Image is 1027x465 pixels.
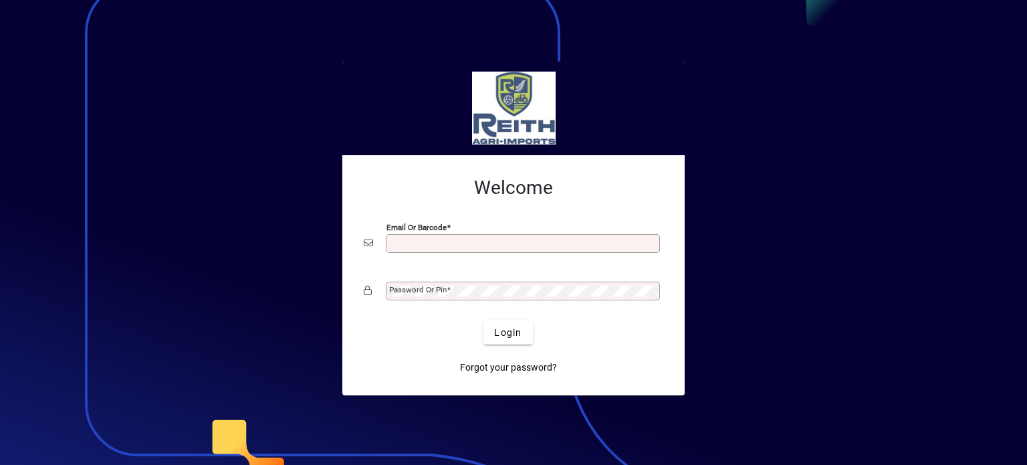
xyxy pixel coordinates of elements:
[483,320,532,345] button: Login
[389,285,447,294] mat-label: Password or Pin
[455,355,562,379] a: Forgot your password?
[364,177,663,199] h2: Welcome
[386,223,447,232] mat-label: Email or Barcode
[494,326,522,340] span: Login
[460,361,557,375] span: Forgot your password?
